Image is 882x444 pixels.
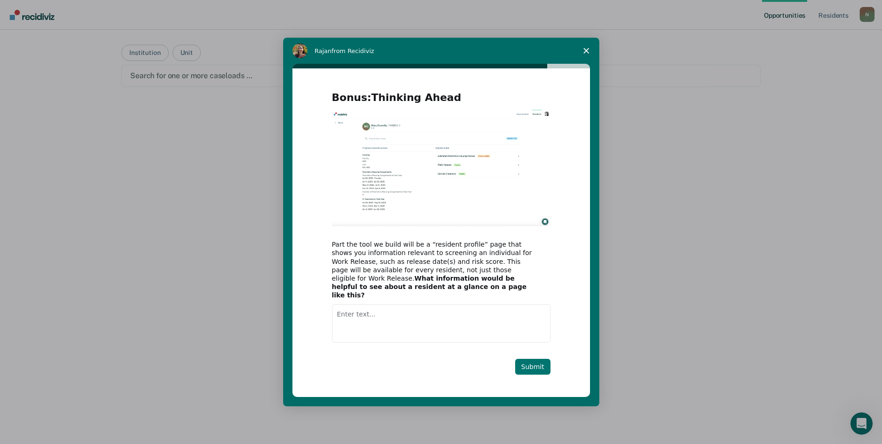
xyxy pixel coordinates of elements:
[315,47,332,54] span: Rajan
[573,38,599,64] span: Close survey
[292,43,307,58] img: Profile image for Rajan
[371,92,461,103] b: Thinking Ahead
[332,240,537,299] div: Part the tool we build will be a “resident profile” page that shows you information relevant to s...
[332,47,374,54] span: from Recidiviz
[332,304,550,343] textarea: Enter text...
[332,91,550,110] h2: Bonus:
[332,275,527,299] b: What information would be helpful to see about a resident at a glance on a page like this?
[515,359,550,375] button: Submit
